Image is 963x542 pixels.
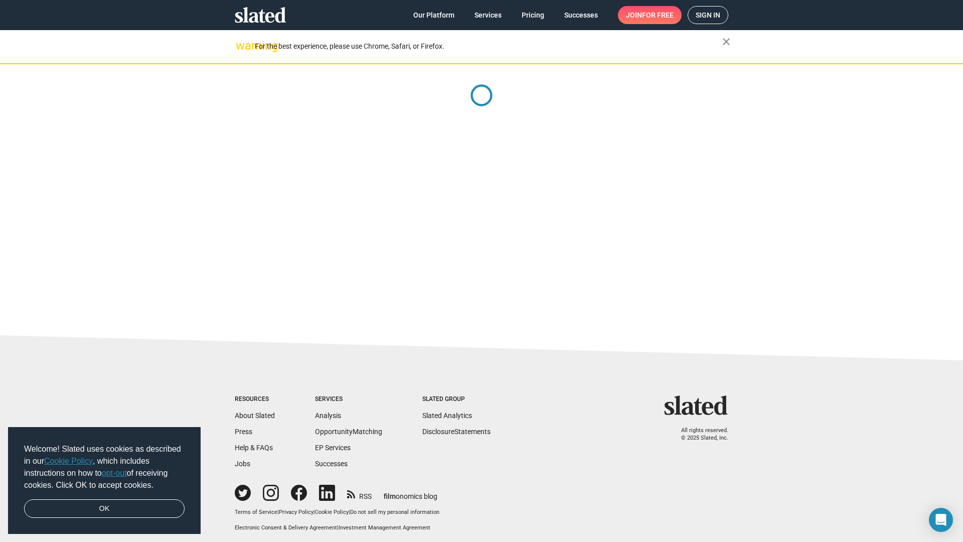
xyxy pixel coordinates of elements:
[24,499,185,518] a: dismiss cookie message
[315,395,382,403] div: Services
[626,6,674,24] span: Join
[929,508,953,532] div: Open Intercom Messenger
[235,509,277,515] a: Terms of Service
[235,460,250,468] a: Jobs
[422,395,491,403] div: Slated Group
[671,427,728,442] p: All rights reserved. © 2025 Slated, Inc.
[564,6,598,24] span: Successes
[720,36,732,48] mat-icon: close
[235,444,273,452] a: Help & FAQs
[422,412,472,420] a: Slated Analytics
[277,509,279,515] span: |
[255,40,722,53] div: For the best experience, please use Chrome, Safari, or Firefox.
[405,6,462,24] a: Our Platform
[235,524,337,531] a: Electronic Consent & Delivery Agreement
[235,395,275,403] div: Resources
[315,460,348,468] a: Successes
[313,509,315,515] span: |
[315,509,349,515] a: Cookie Policy
[384,492,396,500] span: film
[384,484,437,501] a: filmonomics blog
[235,412,275,420] a: About Slated
[556,6,606,24] a: Successes
[44,457,93,465] a: Cookie Policy
[422,428,491,436] a: DisclosureStatements
[466,6,510,24] a: Services
[339,524,430,531] a: Investment Management Agreement
[522,6,544,24] span: Pricing
[413,6,454,24] span: Our Platform
[696,7,720,24] span: Sign in
[24,443,185,491] span: Welcome! Slated uses cookies as described in our , which includes instructions on how to of recei...
[349,509,350,515] span: |
[235,428,252,436] a: Press
[618,6,682,24] a: Joinfor free
[236,40,248,52] mat-icon: warning
[315,412,341,420] a: Analysis
[474,6,502,24] span: Services
[279,509,313,515] a: Privacy Policy
[514,6,552,24] a: Pricing
[350,509,439,516] button: Do not sell my personal information
[347,486,372,501] a: RSS
[315,444,351,452] a: EP Services
[337,524,339,531] span: |
[102,469,127,477] a: opt-out
[688,6,728,24] a: Sign in
[642,6,674,24] span: for free
[8,427,201,534] div: cookieconsent
[315,428,382,436] a: OpportunityMatching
